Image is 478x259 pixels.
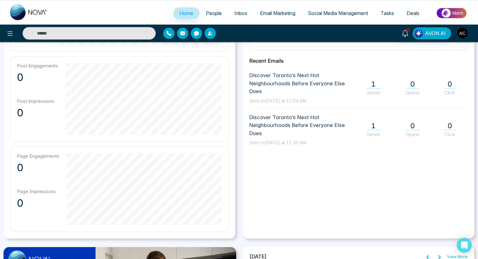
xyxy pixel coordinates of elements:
[249,98,306,103] span: Sent on [DATE] at 11:04 AM
[374,7,400,19] a: Tasks
[413,27,451,39] button: AVON AI
[17,63,58,69] p: Post Engagements
[17,98,58,104] p: Post Impressions
[17,153,59,159] p: Page Engagements
[302,7,374,19] a: Social Media Management
[249,58,468,64] h2: Recent Emails
[206,10,222,16] span: People
[457,238,472,253] div: Open Intercom Messenger
[366,122,380,130] span: 1
[249,140,306,145] span: Sent on [DATE] at 11:36 AM
[173,7,200,19] a: Home
[17,188,59,194] p: Page Impressions
[17,197,59,209] p: 0
[381,10,394,16] span: Tasks
[444,90,455,96] span: Click
[400,7,426,19] a: Deals
[228,7,254,19] a: Inbox
[366,80,380,88] span: 1
[179,10,193,16] span: Home
[405,131,419,137] span: Opens
[414,29,423,38] img: Lead Flow
[249,114,357,138] span: Discover Toronto’s Next Hot Neighbourhoods Before Everyone Else Does
[397,27,413,38] a: 5
[444,131,455,137] span: Click
[254,7,302,19] a: Email Marketing
[425,29,446,37] span: AVON AI
[17,107,58,119] p: 0
[10,4,48,20] img: Nova CRM Logo
[407,10,419,16] span: Deals
[249,71,357,96] span: Discover Toronto’s Next Hot Neighbourhoods Before Everyone Else Does
[457,28,468,38] img: User Avatar
[405,27,411,33] span: 5
[308,10,368,16] span: Social Media Management
[17,161,59,174] p: 0
[429,6,474,20] img: Market-place.gif
[200,7,228,19] a: People
[366,90,380,96] span: Sends
[405,122,419,130] span: 0
[444,122,455,130] span: 0
[444,80,455,88] span: 0
[366,131,380,137] span: Sends
[234,10,247,16] span: Inbox
[405,80,419,88] span: 0
[260,10,295,16] span: Email Marketing
[17,71,58,84] p: 0
[405,90,419,96] span: Opens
